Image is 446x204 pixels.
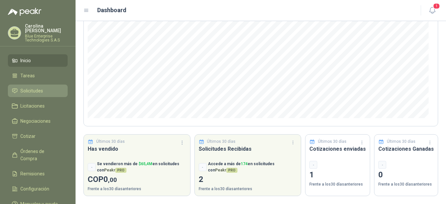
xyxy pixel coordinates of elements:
[387,139,415,145] p: Últimos 30 días
[226,168,237,173] span: PRO
[97,6,126,15] h1: Dashboard
[241,162,248,166] span: 174
[20,117,51,125] span: Negociaciones
[208,161,297,173] p: Accede a más de en solicitudes con
[108,176,117,184] span: ,00
[378,161,386,169] div: -
[8,69,68,82] a: Tareas
[20,133,35,140] span: Cotizar
[20,72,35,79] span: Tareas
[20,102,45,110] span: Licitaciones
[199,145,297,153] h3: Solicitudes Recibidas
[378,181,434,188] p: Frente a los 30 días anteriores
[97,161,186,173] p: Se vendieron más de en solicitudes con
[433,3,440,9] span: 1
[20,185,49,192] span: Configuración
[8,100,68,112] a: Licitaciones
[8,130,68,142] a: Cotizar
[88,163,96,171] div: -
[309,169,366,181] p: 1
[309,161,317,169] div: -
[8,8,41,16] img: Logo peakr
[8,85,68,97] a: Solicitudes
[96,139,125,145] p: Últimos 30 días
[88,145,186,153] h3: Has vendido
[318,139,346,145] p: Últimos 30 días
[199,173,297,186] p: 2
[199,186,297,192] p: Frente a los 30 días anteriores
[426,5,438,16] button: 1
[25,34,68,42] p: Blue Enterprise Technologies S.A.S
[20,87,43,94] span: Solicitudes
[207,139,235,145] p: Últimos 30 días
[215,168,237,172] span: Peakr
[8,54,68,67] a: Inicio
[8,167,68,180] a: Remisiones
[20,148,61,162] span: Órdenes de Compra
[8,115,68,127] a: Negociaciones
[103,175,117,184] span: 0
[309,145,366,153] h3: Cotizaciones enviadas
[104,168,126,172] span: Peakr
[309,181,366,188] p: Frente a los 30 días anteriores
[88,186,186,192] p: Frente a los 30 días anteriores
[25,24,68,33] p: Carolina [PERSON_NAME]
[115,168,126,173] span: PRO
[8,145,68,165] a: Órdenes de Compra
[378,145,434,153] h3: Cotizaciones Ganadas
[88,173,186,186] p: COP
[199,163,207,171] div: -
[139,162,152,166] span: $ 65,4M
[20,170,45,177] span: Remisiones
[8,183,68,195] a: Configuración
[378,169,434,181] p: 0
[20,57,31,64] span: Inicio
